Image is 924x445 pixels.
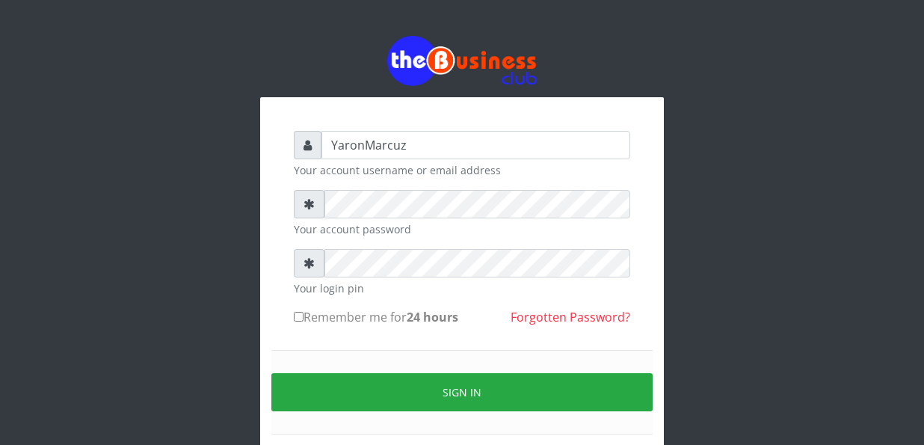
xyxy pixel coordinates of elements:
input: Username or email address [321,131,630,159]
a: Forgotten Password? [511,309,630,325]
small: Your login pin [294,280,630,296]
small: Your account username or email address [294,162,630,178]
label: Remember me for [294,308,458,326]
small: Your account password [294,221,630,237]
b: 24 hours [407,309,458,325]
button: Sign in [271,373,653,411]
input: Remember me for24 hours [294,312,304,322]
